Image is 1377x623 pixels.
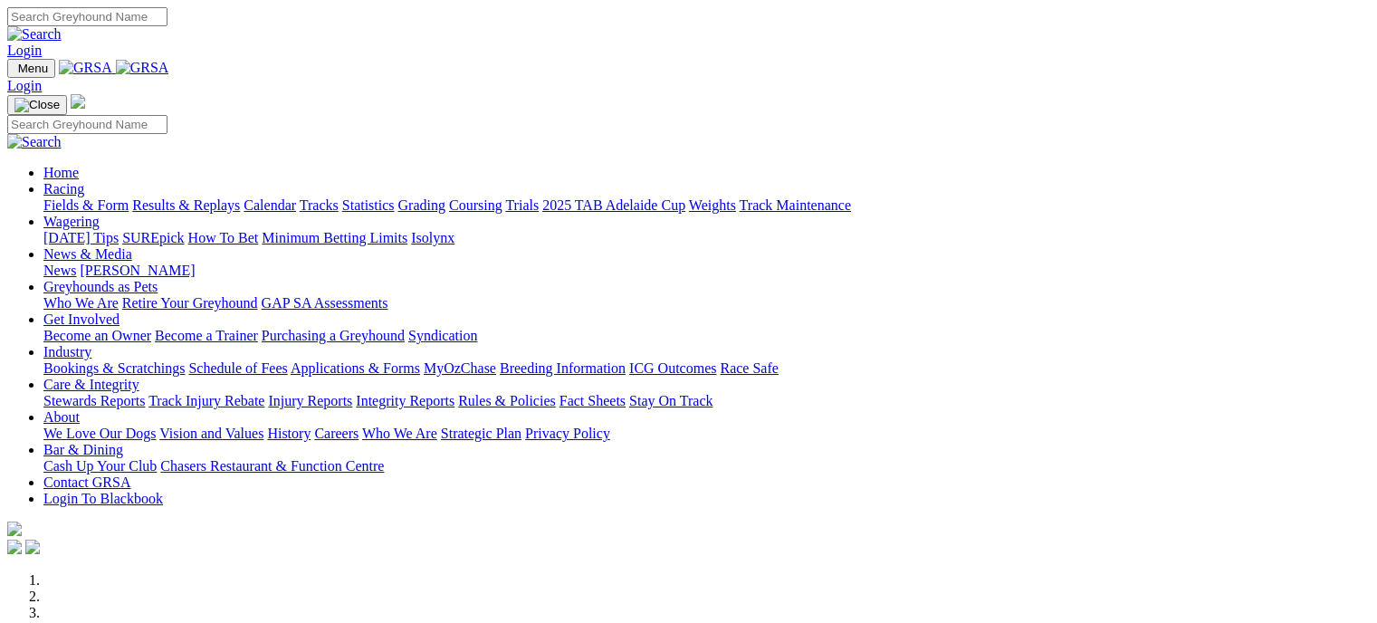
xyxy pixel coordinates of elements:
[43,165,79,180] a: Home
[43,311,120,327] a: Get Involved
[262,230,407,245] a: Minimum Betting Limits
[43,263,76,278] a: News
[159,426,263,441] a: Vision and Values
[441,426,521,441] a: Strategic Plan
[43,295,119,311] a: Who We Are
[132,197,240,213] a: Results & Replays
[267,426,311,441] a: History
[300,197,339,213] a: Tracks
[80,263,195,278] a: [PERSON_NAME]
[43,458,157,474] a: Cash Up Your Club
[500,360,626,376] a: Breeding Information
[43,197,129,213] a: Fields & Form
[43,442,123,457] a: Bar & Dining
[59,60,112,76] img: GRSA
[424,360,496,376] a: MyOzChase
[314,426,359,441] a: Careers
[7,522,22,536] img: logo-grsa-white.png
[43,491,163,506] a: Login To Blackbook
[43,458,1370,474] div: Bar & Dining
[629,360,716,376] a: ICG Outcomes
[43,360,185,376] a: Bookings & Scratchings
[148,393,264,408] a: Track Injury Rebate
[43,214,100,229] a: Wagering
[7,134,62,150] img: Search
[559,393,626,408] a: Fact Sheets
[43,360,1370,377] div: Industry
[689,197,736,213] a: Weights
[7,540,22,554] img: facebook.svg
[362,426,437,441] a: Who We Are
[25,540,40,554] img: twitter.svg
[262,295,388,311] a: GAP SA Assessments
[188,360,287,376] a: Schedule of Fees
[116,60,169,76] img: GRSA
[7,43,42,58] a: Login
[43,263,1370,279] div: News & Media
[43,295,1370,311] div: Greyhounds as Pets
[7,115,167,134] input: Search
[43,377,139,392] a: Care & Integrity
[43,328,1370,344] div: Get Involved
[43,393,145,408] a: Stewards Reports
[43,344,91,359] a: Industry
[7,7,167,26] input: Search
[188,230,259,245] a: How To Bet
[7,95,67,115] button: Toggle navigation
[43,426,156,441] a: We Love Our Dogs
[43,279,158,294] a: Greyhounds as Pets
[291,360,420,376] a: Applications & Forms
[720,360,778,376] a: Race Safe
[43,230,119,245] a: [DATE] Tips
[542,197,685,213] a: 2025 TAB Adelaide Cup
[408,328,477,343] a: Syndication
[356,393,454,408] a: Integrity Reports
[262,328,405,343] a: Purchasing a Greyhound
[411,230,454,245] a: Isolynx
[449,197,502,213] a: Coursing
[7,78,42,93] a: Login
[43,197,1370,214] div: Racing
[7,26,62,43] img: Search
[740,197,851,213] a: Track Maintenance
[155,328,258,343] a: Become a Trainer
[43,474,130,490] a: Contact GRSA
[122,295,258,311] a: Retire Your Greyhound
[160,458,384,474] a: Chasers Restaurant & Function Centre
[43,246,132,262] a: News & Media
[505,197,539,213] a: Trials
[268,393,352,408] a: Injury Reports
[458,393,556,408] a: Rules & Policies
[43,409,80,425] a: About
[18,62,48,75] span: Menu
[525,426,610,441] a: Privacy Policy
[43,328,151,343] a: Become an Owner
[71,94,85,109] img: logo-grsa-white.png
[122,230,184,245] a: SUREpick
[629,393,712,408] a: Stay On Track
[398,197,445,213] a: Grading
[43,181,84,196] a: Racing
[14,98,60,112] img: Close
[43,426,1370,442] div: About
[43,230,1370,246] div: Wagering
[7,59,55,78] button: Toggle navigation
[342,197,395,213] a: Statistics
[43,393,1370,409] div: Care & Integrity
[244,197,296,213] a: Calendar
